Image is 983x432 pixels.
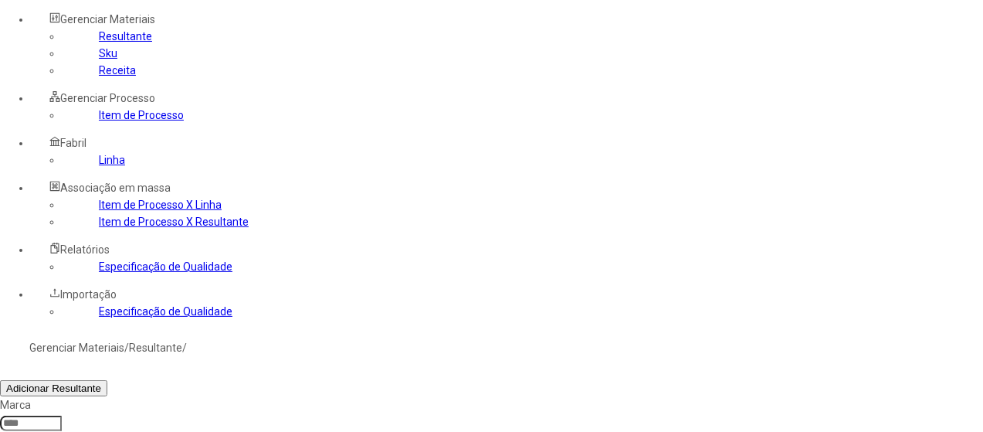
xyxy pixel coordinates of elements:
span: Importação [60,288,117,301]
a: Linha [99,154,125,166]
nz-breadcrumb-separator: / [182,342,187,354]
a: Gerenciar Materiais [29,342,124,354]
a: Resultante [99,30,152,43]
span: Adicionar Resultante [6,383,101,394]
span: Gerenciar Processo [60,92,155,104]
a: Sku [99,47,117,60]
a: Item de Processo [99,109,184,121]
span: Fabril [60,137,86,149]
a: Resultante [129,342,182,354]
a: Item de Processo X Linha [99,199,222,211]
a: Especificação de Qualidade [99,260,232,273]
a: Especificação de Qualidade [99,305,232,318]
span: Gerenciar Materiais [60,13,155,26]
a: Item de Processo X Resultante [99,216,249,228]
span: Relatórios [60,243,110,256]
nz-breadcrumb-separator: / [124,342,129,354]
a: Receita [99,64,136,77]
span: Associação em massa [60,182,171,194]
